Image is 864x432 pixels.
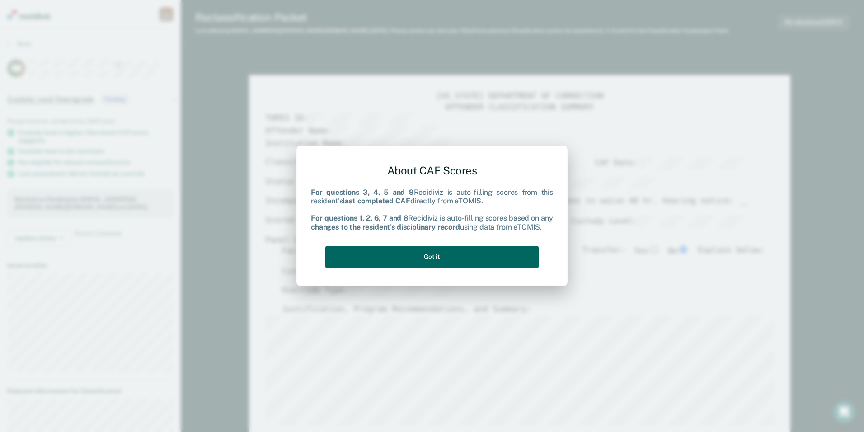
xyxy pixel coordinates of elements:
[311,188,553,231] div: Recidiviz is auto-filling scores from this resident's directly from eTOMIS. Recidiviz is auto-fil...
[311,188,414,197] b: For questions 3, 4, 5 and 9
[311,214,408,223] b: For questions 1, 2, 6, 7 and 8
[343,197,410,205] b: last completed CAF
[311,157,553,184] div: About CAF Scores
[311,223,460,231] b: changes to the resident's disciplinary record
[325,246,539,268] button: Got it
